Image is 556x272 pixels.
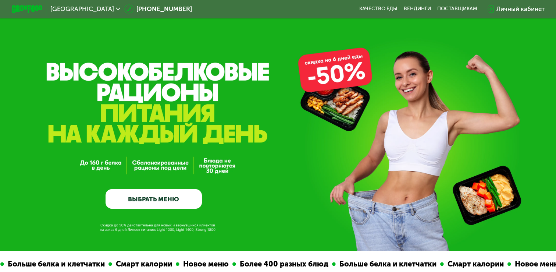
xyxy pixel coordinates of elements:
[4,258,108,270] div: Больше белка и клетчатки
[359,6,398,12] a: Качество еды
[437,6,477,12] div: поставщикам
[443,258,507,270] div: Смарт калории
[112,258,175,270] div: Смарт калории
[50,6,114,12] span: [GEOGRAPHIC_DATA]
[335,258,440,270] div: Больше белка и клетчатки
[106,189,202,208] a: ВЫБРАТЬ МЕНЮ
[124,4,192,14] a: [PHONE_NUMBER]
[496,4,545,14] div: Личный кабинет
[404,6,431,12] a: Вендинги
[236,258,332,270] div: Более 400 разных блюд
[179,258,232,270] div: Новое меню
